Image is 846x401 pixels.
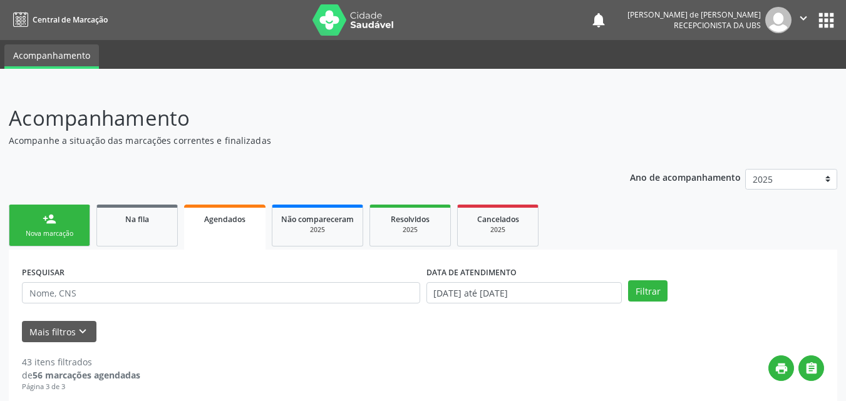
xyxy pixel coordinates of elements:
[630,169,741,185] p: Ano de acompanhamento
[18,229,81,238] div: Nova marcação
[792,7,815,33] button: 
[204,214,245,225] span: Agendados
[33,14,108,25] span: Central de Marcação
[590,11,607,29] button: notifications
[9,103,589,134] p: Acompanhamento
[9,134,589,147] p: Acompanhe a situação das marcações correntes e finalizadas
[33,369,140,381] strong: 56 marcações agendadas
[22,282,420,303] input: Nome, CNS
[4,44,99,69] a: Acompanhamento
[674,20,761,31] span: Recepcionista da UBS
[22,355,140,368] div: 43 itens filtrados
[125,214,149,225] span: Na fila
[765,7,792,33] img: img
[22,263,64,282] label: PESQUISAR
[805,362,818,375] i: 
[467,225,529,235] div: 2025
[76,325,90,338] i: keyboard_arrow_down
[426,263,517,282] label: DATA DE ATENDIMENTO
[426,282,622,303] input: Selecione um intervalo
[815,9,837,31] button: apps
[9,9,108,30] a: Central de Marcação
[22,382,140,392] div: Página 3 de 3
[379,225,441,235] div: 2025
[628,280,668,302] button: Filtrar
[281,225,354,235] div: 2025
[627,9,761,20] div: [PERSON_NAME] de [PERSON_NAME]
[775,362,788,375] i: print
[43,212,56,226] div: person_add
[797,11,810,25] i: 
[22,321,96,343] button: Mais filtroskeyboard_arrow_down
[798,355,824,381] button: 
[768,355,794,381] button: print
[477,214,519,225] span: Cancelados
[281,214,354,225] span: Não compareceram
[391,214,430,225] span: Resolvidos
[22,368,140,382] div: de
